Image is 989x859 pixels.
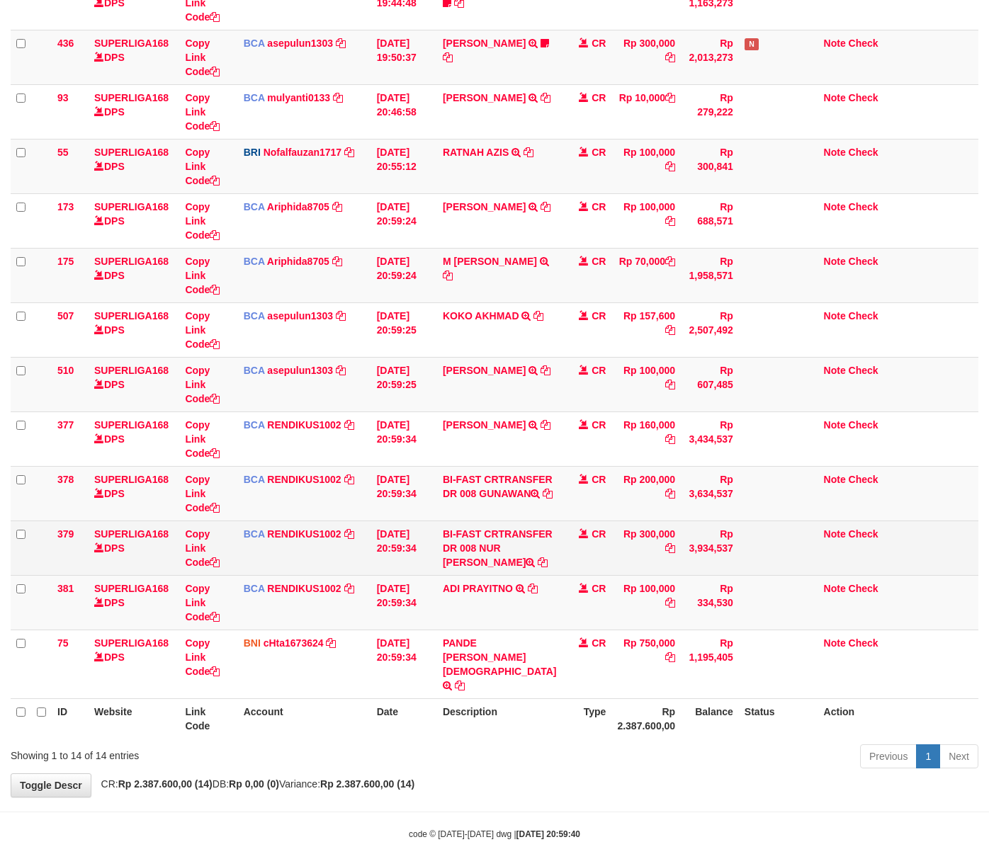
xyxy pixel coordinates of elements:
a: SUPERLIGA168 [94,256,169,267]
a: Copy RENDIKUS1002 to clipboard [344,474,354,485]
span: BCA [244,201,265,212]
a: SUPERLIGA168 [94,365,169,376]
td: Rp 300,000 [611,520,681,575]
a: RENDIKUS1002 [267,419,341,431]
a: SUPERLIGA168 [94,92,169,103]
td: [DATE] 20:59:25 [371,302,437,357]
a: Check [849,310,878,322]
a: Copy RENDIKUS1002 to clipboard [344,583,354,594]
td: DPS [89,139,179,193]
td: Rp 300,000 [611,30,681,84]
td: [DATE] 20:59:34 [371,466,437,520]
a: Copy asepulun1303 to clipboard [336,38,346,49]
a: Copy BI-FAST CRTRANSFER DR 008 GUNAWAN to clipboard [543,488,553,499]
span: CR: DB: Variance: [94,778,415,790]
a: Note [824,256,846,267]
small: code © [DATE]-[DATE] dwg | [409,829,580,839]
td: DPS [89,357,179,411]
span: CR [592,583,606,594]
a: mulyanti0133 [267,92,330,103]
a: asepulun1303 [267,365,333,376]
td: Rp 10,000 [611,84,681,139]
td: Rp 3,434,537 [681,411,739,466]
a: SUPERLIGA168 [94,310,169,322]
a: Copy Rp 750,000 to clipboard [665,652,675,663]
a: Note [824,528,846,540]
span: CR [592,310,606,322]
strong: [DATE] 20:59:40 [516,829,580,839]
span: CR [592,201,606,212]
td: [DATE] 20:59:34 [371,630,437,698]
span: 55 [57,147,69,158]
td: Rp 279,222 [681,84,739,139]
th: Account [238,698,371,739]
span: 378 [57,474,74,485]
span: BCA [244,583,265,594]
a: RENDIKUS1002 [267,528,341,540]
span: 75 [57,637,69,649]
td: [DATE] 20:46:58 [371,84,437,139]
th: Rp 2.387.600,00 [611,698,681,739]
a: Copy MUHAMAD RINALDI to clipboard [541,201,550,212]
td: DPS [89,630,179,698]
td: DPS [89,520,179,575]
a: M [PERSON_NAME] [443,256,537,267]
span: CR [592,256,606,267]
a: Copy Rp 10,000 to clipboard [665,92,675,103]
a: SUPERLIGA168 [94,147,169,158]
td: BI-FAST CRTRANSFER DR 008 GUNAWAN [437,466,562,520]
a: Copy PRISTINA NURDIANTI to clipboard [443,52,453,63]
a: Note [824,637,846,649]
td: DPS [89,575,179,630]
td: Rp 100,000 [611,193,681,248]
a: SUPERLIGA168 [94,419,169,431]
a: Copy cHta1673624 to clipboard [326,637,336,649]
a: Check [849,528,878,540]
a: Copy Link Code [185,637,220,677]
a: Check [849,256,878,267]
td: Rp 1,958,571 [681,248,739,302]
th: Date [371,698,437,739]
a: Copy BI-FAST CRTRANSFER DR 008 NUR HARIS SULAIMAN to clipboard [538,557,548,568]
a: Copy RENDIKUS1002 to clipboard [344,419,354,431]
a: Copy Ariphida8705 to clipboard [332,201,342,212]
a: Previous [860,744,917,768]
td: BI-FAST CRTRANSFER DR 008 NUR [PERSON_NAME] [437,520,562,575]
a: Copy Link Code [185,419,220,459]
td: Rp 1,195,405 [681,630,739,698]
span: 436 [57,38,74,49]
a: [PERSON_NAME] [443,38,526,49]
a: cHta1673624 [264,637,324,649]
td: Rp 607,485 [681,357,739,411]
a: Copy Rp 100,000 to clipboard [665,379,675,390]
a: Note [824,419,846,431]
a: Copy Link Code [185,365,220,404]
span: BCA [244,256,265,267]
a: Copy RENDIKUS1002 to clipboard [344,528,354,540]
a: Copy mulyanti0133 to clipboard [333,92,343,103]
span: CR [592,365,606,376]
a: asepulun1303 [267,310,333,322]
td: DPS [89,466,179,520]
td: [DATE] 20:59:34 [371,411,437,466]
span: BCA [244,365,265,376]
a: Copy Link Code [185,528,220,568]
td: Rp 2,013,273 [681,30,739,84]
span: 379 [57,528,74,540]
a: SUPERLIGA168 [94,201,169,212]
a: Copy Rp 200,000 to clipboard [665,488,675,499]
a: SUPERLIGA168 [94,583,169,594]
a: Check [849,365,878,376]
a: Ariphida8705 [267,201,329,212]
a: Copy Link Code [185,583,220,622]
a: Copy Link Code [185,38,220,77]
td: Rp 3,634,537 [681,466,739,520]
td: Rp 300,841 [681,139,739,193]
th: Website [89,698,179,739]
a: Copy Rp 157,600 to clipboard [665,324,675,336]
span: CR [592,92,606,103]
a: SUPERLIGA168 [94,637,169,649]
a: Copy ADI PRAYITNO to clipboard [528,583,538,594]
td: [DATE] 20:59:24 [371,248,437,302]
span: CR [592,147,606,158]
